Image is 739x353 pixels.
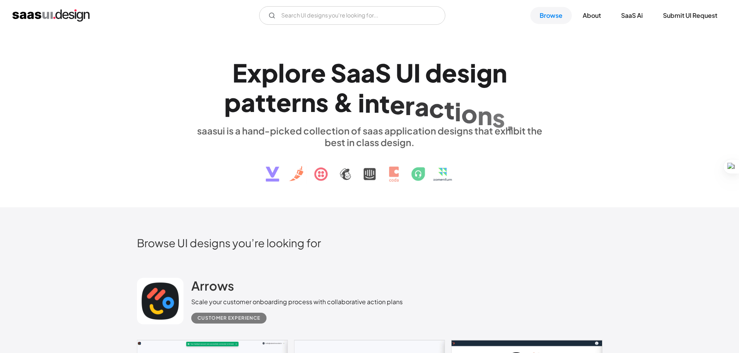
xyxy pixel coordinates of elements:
a: home [12,9,90,22]
h2: Browse UI designs you’re looking for [137,236,602,250]
div: l [278,58,285,88]
form: Email Form [259,6,445,25]
div: a [346,58,361,88]
div: n [301,87,316,117]
a: About [573,7,610,24]
div: Scale your customer onboarding process with collaborative action plans [191,297,403,307]
div: d [425,58,442,88]
div: e [311,58,326,88]
div: t [255,87,266,117]
img: text, icon, saas logo [252,148,487,188]
div: I [414,58,421,88]
div: & [333,87,353,117]
div: r [301,58,311,88]
div: a [361,58,375,88]
div: n [492,58,507,88]
input: Search UI designs you're looking for... [259,6,445,25]
h2: Arrows [191,278,234,293]
div: E [232,58,247,88]
div: p [261,58,278,88]
div: x [247,58,261,88]
div: S [331,58,346,88]
div: a [241,87,255,117]
div: . [505,105,515,135]
div: t [266,87,276,117]
div: s [492,103,505,133]
a: Arrows [191,278,234,297]
div: r [291,87,301,117]
a: SaaS Ai [612,7,652,24]
div: s [316,87,329,117]
div: e [390,90,405,119]
div: s [457,58,470,88]
div: g [476,58,492,88]
div: i [470,58,476,88]
div: S [375,58,391,88]
div: i [358,88,365,117]
div: o [285,58,301,88]
div: a [415,92,429,122]
div: p [224,87,241,117]
div: saasui is a hand-picked collection of saas application designs that exhibit the best in class des... [191,125,548,148]
div: t [379,89,390,119]
h1: Explore SaaS UI design patterns & interactions. [191,58,548,117]
div: e [276,87,291,117]
a: Browse [530,7,572,24]
div: i [455,96,461,126]
div: o [461,98,478,128]
div: c [429,93,444,123]
div: e [442,58,457,88]
a: Submit UI Request [654,7,727,24]
div: U [396,58,414,88]
div: n [478,101,492,131]
div: Customer Experience [197,313,260,323]
div: r [405,90,415,120]
div: t [444,95,455,124]
div: n [365,88,379,118]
